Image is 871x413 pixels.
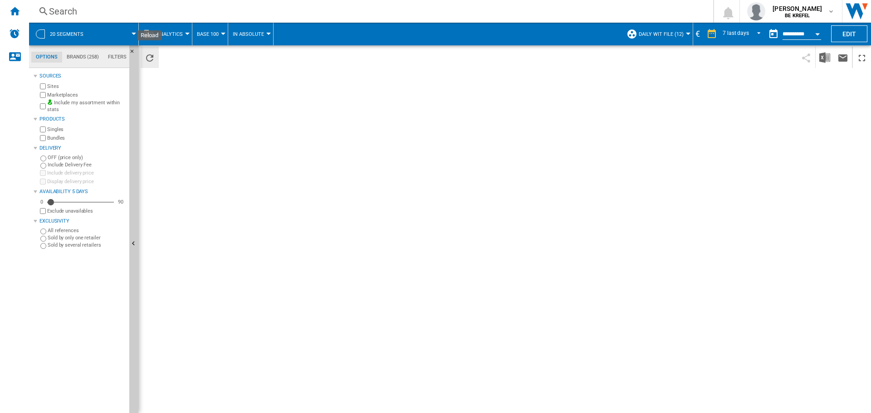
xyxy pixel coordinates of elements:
button: Daily WIT file (12) [639,23,688,45]
label: Exclude unavailables [47,208,126,214]
span: Daily WIT file (12) [639,31,684,37]
md-select: REPORTS.WIZARD.STEPS.REPORT.STEPS.REPORT_OPTIONS.PERIOD: 7 last days [722,27,764,42]
div: 90 [116,199,126,205]
span: 20 segments [50,31,83,37]
label: Include my assortment within stats [47,99,126,113]
label: Display delivery price [47,178,126,185]
div: 0 [38,199,45,205]
div: Exclusivity [39,218,126,225]
div: 20 segments [34,23,134,45]
md-tab-item: Filters [103,52,131,63]
input: Include delivery price [40,170,46,176]
img: mysite-bg-18x18.png [47,99,53,105]
input: Include my assortment within stats [40,101,46,112]
button: Send this report by email [834,47,852,68]
button: Hide [129,45,140,62]
input: Sold by only one retailer [40,236,46,242]
input: OFF (price only) [40,155,46,161]
label: Singles [47,126,126,133]
button: 20 segments [50,23,93,45]
button: md-calendar [764,25,783,43]
md-slider: Availability [47,198,114,207]
button: In Absolute [233,23,269,45]
label: Include Delivery Fee [48,161,126,168]
button: Download in Excel [816,47,834,68]
div: € [693,28,702,39]
span: [PERSON_NAME] [773,4,822,13]
div: 7 last days [723,30,749,36]
img: alerts-logo.svg [9,28,20,39]
button: Share this bookmark with others [797,47,815,68]
div: Sources [39,73,126,80]
button: Base 100 [197,23,223,45]
label: Sold by several retailers [48,242,126,248]
input: Bundles [40,135,46,141]
label: Sites [47,83,126,90]
label: Bundles [47,135,126,141]
label: Marketplaces [47,92,126,98]
div: Products [39,116,126,123]
div: Analytics [143,23,187,45]
input: Display delivery price [40,179,46,185]
label: Sold by only one retailer [48,234,126,241]
span: In Absolute [233,31,264,37]
button: Reload [141,47,159,68]
button: Analytics [157,23,187,45]
input: Singles [40,126,46,132]
input: Include Delivery Fee [40,163,46,169]
label: All references [48,227,126,234]
b: BE KREFEL [785,13,810,19]
input: All references [40,228,46,234]
button: Edit [831,25,867,42]
input: Marketplaces [40,92,46,98]
md-tab-item: Brands (258) [62,52,103,63]
input: Display delivery price [40,208,46,214]
input: Sites [40,83,46,89]
span: Analytics [157,31,183,37]
div: Search [49,5,690,18]
div: Delivery [39,145,126,152]
label: Include delivery price [47,170,126,176]
span: Base 100 [197,31,219,37]
md-tab-item: Options [31,52,62,63]
button: Maximize [853,47,871,68]
button: Open calendar [809,24,826,41]
img: excel-24x24.png [819,52,830,63]
label: OFF (price only) [48,154,126,161]
input: Sold by several retailers [40,243,46,249]
div: Availability 5 Days [39,188,126,195]
img: profile.jpg [747,2,765,20]
div: Daily WIT file (12) [626,23,688,45]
